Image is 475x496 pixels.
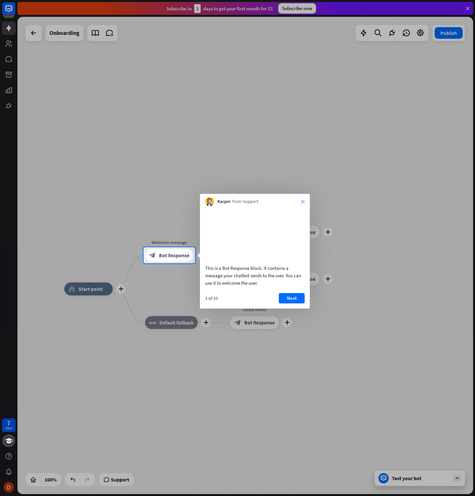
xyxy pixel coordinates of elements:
[217,198,231,205] span: Kacper
[159,252,189,259] span: Bot Response
[205,264,305,287] div: This is a Bot Response block. It contains a message your chatbot sends to the user. You can use i...
[205,295,218,301] div: 1 of 10
[301,200,305,204] i: close
[149,252,156,259] i: block_bot_response
[279,293,305,303] button: Next
[232,198,259,205] span: from Support
[5,3,25,22] button: Open LiveChat chat widget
